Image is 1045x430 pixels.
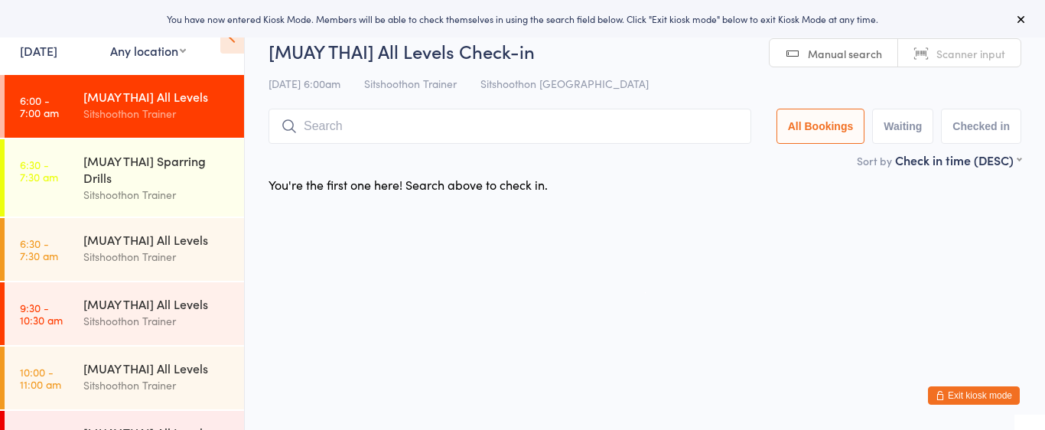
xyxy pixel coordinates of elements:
div: [MUAY THAI] All Levels [83,360,231,376]
time: 6:30 - 7:30 am [20,237,58,262]
div: You're the first one here! Search above to check in. [269,176,548,193]
div: Sitshoothon Trainer [83,186,231,204]
div: [MUAY THAI] All Levels [83,295,231,312]
div: Sitshoothon Trainer [83,312,231,330]
button: All Bookings [776,109,865,144]
div: Sitshoothon Trainer [83,105,231,122]
button: Checked in [941,109,1021,144]
label: Sort by [857,153,892,168]
span: Manual search [808,46,882,61]
span: Sitshoothon [GEOGRAPHIC_DATA] [480,76,649,91]
div: Any location [110,42,186,59]
input: Search [269,109,751,144]
time: 10:00 - 11:00 am [20,366,61,390]
a: 6:30 -7:30 am[MUAY THAI] All LevelsSitshoothon Trainer [5,218,244,281]
a: [DATE] [20,42,57,59]
a: 6:00 -7:00 am[MUAY THAI] All LevelsSitshoothon Trainer [5,75,244,138]
button: Waiting [872,109,933,144]
a: 9:30 -10:30 am[MUAY THAI] All LevelsSitshoothon Trainer [5,282,244,345]
div: [MUAY THAI] All Levels [83,88,231,105]
time: 6:30 - 7:30 am [20,158,58,183]
div: Check in time (DESC) [895,151,1021,168]
h2: [MUAY THAI] All Levels Check-in [269,38,1021,64]
a: 6:30 -7:30 am[MUAY THAI] Sparring DrillsSitshoothon Trainer [5,139,244,217]
div: You have now entered Kiosk Mode. Members will be able to check themselves in using the search fie... [24,12,1021,25]
button: Exit kiosk mode [928,386,1020,405]
div: Sitshoothon Trainer [83,248,231,265]
div: [MUAY THAI] All Levels [83,231,231,248]
div: Sitshoothon Trainer [83,376,231,394]
span: Sitshoothon Trainer [364,76,457,91]
a: 10:00 -11:00 am[MUAY THAI] All LevelsSitshoothon Trainer [5,347,244,409]
div: [MUAY THAI] Sparring Drills [83,152,231,186]
time: 6:00 - 7:00 am [20,94,59,119]
span: [DATE] 6:00am [269,76,340,91]
span: Scanner input [936,46,1005,61]
time: 9:30 - 10:30 am [20,301,63,326]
